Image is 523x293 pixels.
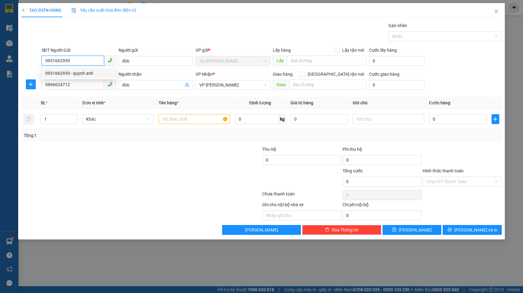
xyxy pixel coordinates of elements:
[388,23,407,28] label: Gán nhãn
[302,225,381,235] button: deleteXóa Thông tin
[196,72,213,77] span: VP Nhận
[332,227,359,233] span: Xóa Thông tin
[107,82,112,87] span: phone
[24,132,202,139] div: Tổng: 1
[21,8,26,12] span: plus
[290,100,313,105] span: Giá trị hàng
[369,56,424,66] input: Cước lấy hàng
[41,100,46,105] span: SL
[273,56,287,66] span: Lấy
[492,114,499,124] button: plus
[119,71,193,78] div: Người nhận
[494,9,499,14] span: close
[64,41,101,48] span: LH1208250073
[343,146,422,155] div: Phí thu hộ
[199,56,266,66] span: Vp Lê Hoàn
[71,8,136,13] span: Yêu cầu xuất hóa đơn điện tử
[26,82,35,87] span: plus
[443,225,501,235] button: printer[PERSON_NAME] và In
[26,79,36,89] button: plus
[353,114,424,124] input: Ghi Chú
[196,47,270,54] div: VP gửi
[305,71,367,78] span: [GEOGRAPHIC_DATA] tận nơi
[245,227,278,233] span: [PERSON_NAME]
[184,82,189,87] span: user-add
[107,58,112,63] span: phone
[159,114,230,124] input: VD: Bàn, Ghế
[290,114,348,124] input: 0
[273,72,293,77] span: Giao hàng
[11,5,61,25] strong: CÔNG TY TNHH DỊCH VỤ DU LỊCH THỜI ĐẠI
[448,227,452,232] span: printer
[340,47,367,54] span: Lấy tận nơi
[9,26,63,48] span: Chuyển phát nhanh: [GEOGRAPHIC_DATA] - [GEOGRAPHIC_DATA]
[343,201,422,211] div: Chi phí nội bộ
[86,114,150,124] span: Khác
[249,100,271,105] span: Định lượng
[24,114,34,124] button: delete
[289,80,367,90] input: Dọc đường
[222,225,301,235] button: [PERSON_NAME]
[423,168,464,173] label: Hình thức thanh toán
[262,201,341,211] div: Ghi chú nội bộ nhà xe
[383,225,441,235] button: save[PERSON_NAME]
[488,3,505,20] button: Close
[392,227,396,232] span: save
[369,48,397,53] label: Cước lấy hàng
[325,227,329,232] span: delete
[42,47,116,54] div: SĐT Người Gửi
[279,114,286,124] span: kg
[45,70,112,77] div: 0931662939 - quynh anh
[42,68,116,78] div: 0931662939 - quynh anh
[273,80,289,90] span: Giao
[82,100,105,105] span: Đơn vị tính
[429,100,450,105] span: Cước hàng
[492,117,499,122] span: plus
[369,72,399,77] label: Cước giao hàng
[21,8,61,13] span: TẠO ĐƠN HÀNG
[369,80,424,90] input: Cước giao hàng
[273,48,291,53] span: Lấy hàng
[71,8,76,13] img: icon
[262,147,276,152] span: Thu Hộ
[3,22,7,53] img: logo
[199,80,266,90] span: VP Nguyễn Quốc Trị
[262,211,341,220] input: Nhập ghi chú
[454,227,497,233] span: [PERSON_NAME] và In
[350,97,427,109] th: Ghi chú
[159,100,179,105] span: Tên hàng
[399,227,432,233] span: [PERSON_NAME]
[119,47,193,54] div: Người gửi
[261,191,342,201] div: Chưa thanh toán
[287,56,367,66] input: Dọc đường
[343,168,363,173] span: Tổng cước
